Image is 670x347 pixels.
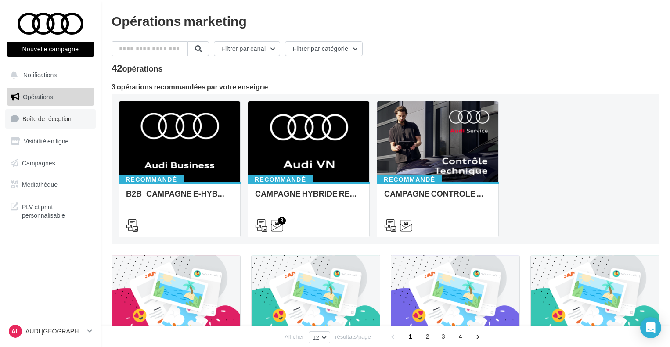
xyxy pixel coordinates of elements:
span: 4 [454,329,468,343]
div: Recommandé [119,175,184,184]
div: 3 opérations recommandées par votre enseigne [112,83,659,90]
span: AL [11,327,20,336]
a: PLV et print personnalisable [5,197,96,223]
div: 3 [278,217,286,225]
button: Filtrer par canal [214,41,280,56]
span: Afficher [285,333,304,341]
span: Visibilité en ligne [24,137,68,145]
a: Médiathèque [5,175,96,194]
span: Campagnes [22,159,55,166]
p: AUDI [GEOGRAPHIC_DATA] [25,327,84,336]
button: Filtrer par catégorie [285,41,363,56]
a: Visibilité en ligne [5,132,96,150]
span: Médiathèque [22,181,58,188]
div: Recommandé [377,175,442,184]
span: Notifications [23,71,57,79]
span: 2 [421,329,435,343]
a: Campagnes [5,154,96,172]
div: CAMPAGNE HYBRIDE RECHARGEABLE [255,189,362,207]
span: 1 [403,329,418,343]
div: CAMPAGNE CONTROLE TECHNIQUE 25€ OCTOBRE [384,189,491,207]
button: Nouvelle campagne [7,42,94,57]
div: Recommandé [248,175,313,184]
div: B2B_CAMPAGNE E-HYBRID OCTOBRE [126,189,233,207]
div: 42 [112,63,163,73]
a: Opérations [5,88,96,106]
span: Opérations [23,93,53,100]
button: 12 [309,331,330,343]
span: Boîte de réception [22,115,72,122]
div: Open Intercom Messenger [640,317,661,338]
span: résultats/page [335,333,371,341]
a: Boîte de réception [5,109,96,128]
a: AL AUDI [GEOGRAPHIC_DATA] [7,323,94,340]
div: opérations [122,64,162,72]
span: PLV et print personnalisable [22,201,90,220]
div: Opérations marketing [112,14,659,27]
span: 3 [436,329,450,343]
span: 12 [313,334,319,341]
button: Notifications [5,66,92,84]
